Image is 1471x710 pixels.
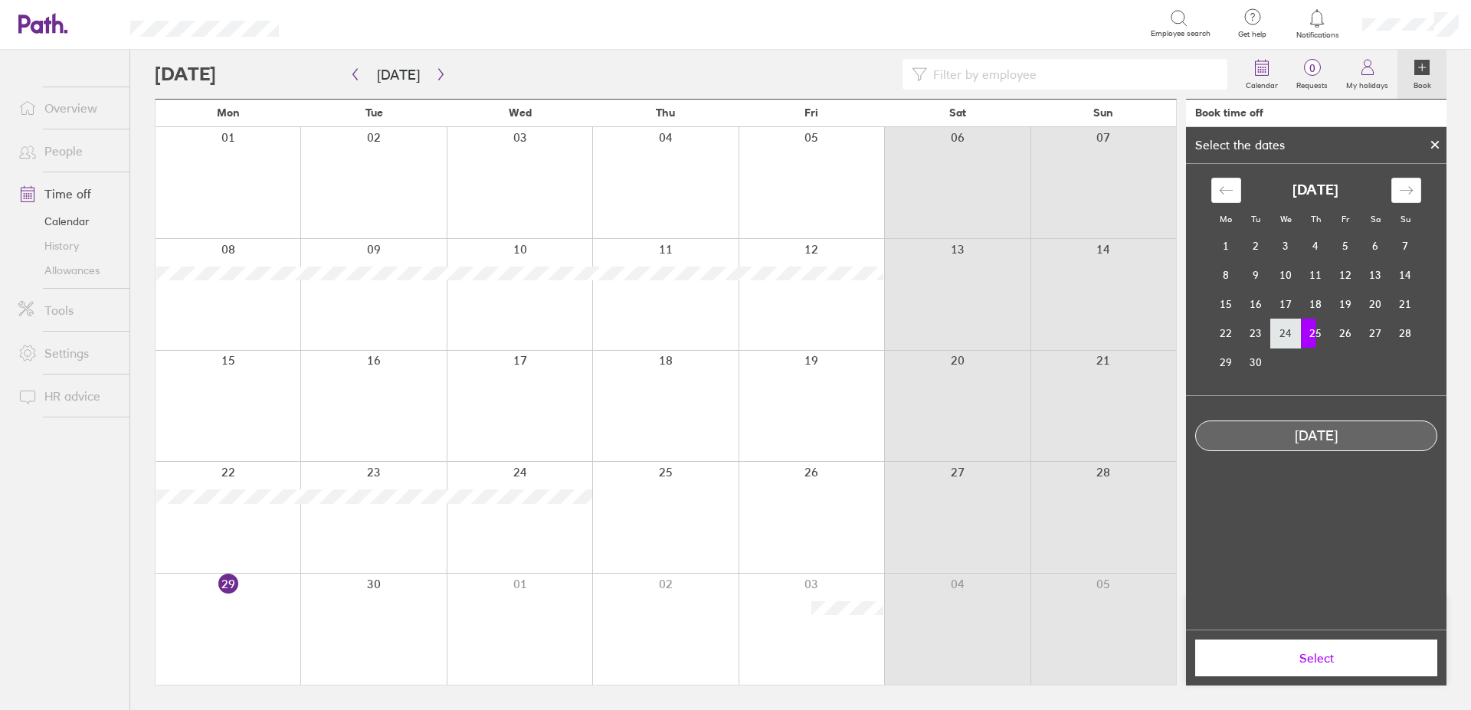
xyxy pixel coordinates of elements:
[1331,319,1361,348] td: Friday, September 26, 2025
[1301,290,1331,319] td: Thursday, September 18, 2025
[1093,106,1113,119] span: Sun
[365,62,432,87] button: [DATE]
[6,338,129,368] a: Settings
[1337,50,1397,99] a: My holidays
[1337,77,1397,90] label: My holidays
[1361,290,1391,319] td: Saturday, September 20, 2025
[1271,319,1301,348] td: Wednesday, September 24, 2025
[1186,138,1294,152] div: Select the dates
[1301,231,1331,260] td: Thursday, September 4, 2025
[1301,260,1331,290] td: Thursday, September 11, 2025
[1361,319,1391,348] td: Saturday, September 27, 2025
[1391,231,1420,260] td: Sunday, September 7, 2025
[804,106,818,119] span: Fri
[6,209,129,234] a: Calendar
[1227,30,1277,39] span: Get help
[1287,62,1337,74] span: 0
[6,93,129,123] a: Overview
[1211,290,1241,319] td: Monday, September 15, 2025
[1241,348,1271,377] td: Tuesday, September 30, 2025
[1241,231,1271,260] td: Tuesday, September 2, 2025
[1361,260,1391,290] td: Saturday, September 13, 2025
[1391,178,1421,203] div: Move forward to switch to the next month.
[1211,178,1241,203] div: Move backward to switch to the previous month.
[6,295,129,326] a: Tools
[1391,260,1420,290] td: Sunday, September 14, 2025
[1220,214,1232,224] small: Mo
[1195,106,1263,119] div: Book time off
[1251,214,1260,224] small: Tu
[1196,428,1437,444] div: [DATE]
[1301,319,1331,348] td: Selected. Thursday, September 25, 2025
[365,106,383,119] span: Tue
[1241,290,1271,319] td: Tuesday, September 16, 2025
[1331,231,1361,260] td: Friday, September 5, 2025
[1241,319,1271,348] td: Tuesday, September 23, 2025
[1391,319,1420,348] td: Sunday, September 28, 2025
[1361,231,1391,260] td: Saturday, September 6, 2025
[509,106,532,119] span: Wed
[656,106,675,119] span: Thu
[1211,260,1241,290] td: Monday, September 8, 2025
[1292,31,1342,40] span: Notifications
[1331,260,1361,290] td: Friday, September 12, 2025
[1331,290,1361,319] td: Friday, September 19, 2025
[1371,214,1381,224] small: Sa
[1287,77,1337,90] label: Requests
[1195,640,1437,676] button: Select
[1287,50,1337,99] a: 0Requests
[1342,214,1349,224] small: Fr
[1311,214,1321,224] small: Th
[1241,260,1271,290] td: Tuesday, September 9, 2025
[1391,290,1420,319] td: Sunday, September 21, 2025
[1211,348,1241,377] td: Monday, September 29, 2025
[1401,214,1410,224] small: Su
[1211,319,1241,348] td: Monday, September 22, 2025
[6,136,129,166] a: People
[1206,651,1427,665] span: Select
[949,106,966,119] span: Sat
[1211,231,1241,260] td: Monday, September 1, 2025
[1271,290,1301,319] td: Wednesday, September 17, 2025
[6,178,129,209] a: Time off
[927,60,1218,89] input: Filter by employee
[217,106,240,119] span: Mon
[1404,77,1440,90] label: Book
[1397,50,1446,99] a: Book
[1237,50,1287,99] a: Calendar
[1280,214,1292,224] small: We
[1194,164,1438,395] div: Calendar
[6,381,129,411] a: HR advice
[1292,8,1342,40] a: Notifications
[6,258,129,283] a: Allowances
[1271,260,1301,290] td: Wednesday, September 10, 2025
[1237,77,1287,90] label: Calendar
[1151,29,1211,38] span: Employee search
[1292,182,1338,198] strong: [DATE]
[6,234,129,258] a: History
[1271,231,1301,260] td: Wednesday, September 3, 2025
[320,16,359,30] div: Search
